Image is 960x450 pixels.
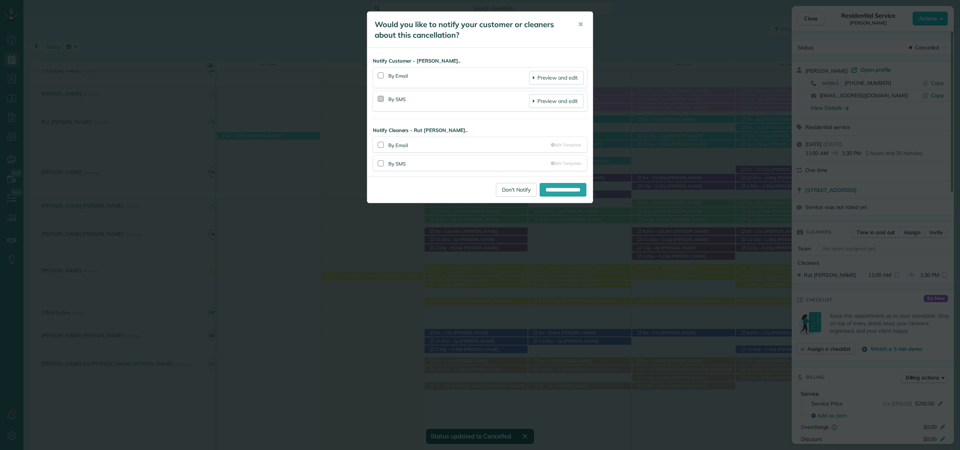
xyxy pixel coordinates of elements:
a: Don't Notify [496,183,537,197]
div: By SMS [388,159,551,167]
h5: Would you like to notify your customer or cleaners about this cancellation? [375,19,567,40]
a: Preview and edit [529,71,584,84]
a: Edit Template [551,160,581,166]
div: By SMS [388,94,529,108]
a: Edit Template [551,142,581,148]
span: ✕ [578,20,583,29]
div: By Email [388,71,529,84]
strong: Notify Customer - [PERSON_NAME].. [373,57,587,65]
strong: Notify Cleaners - Rut [PERSON_NAME].. [373,127,587,134]
a: Preview and edit [529,94,584,108]
div: By Email [388,140,551,149]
